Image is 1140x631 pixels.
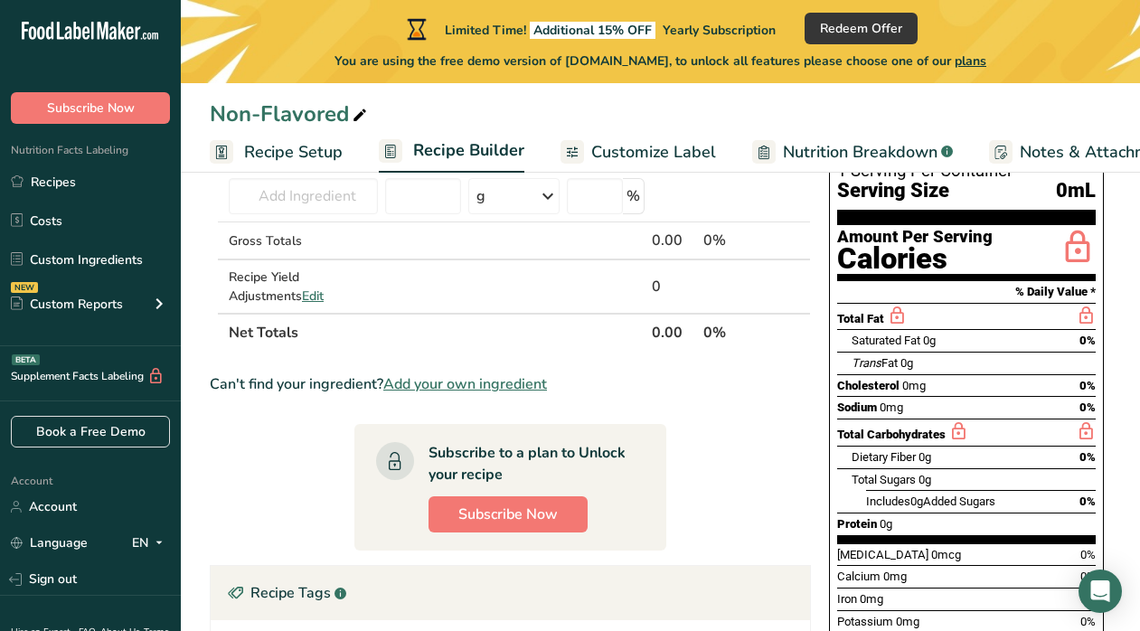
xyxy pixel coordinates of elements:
a: Recipe Setup [210,132,343,173]
div: Subscribe to a plan to Unlock your recipe [429,442,630,485]
span: Total Fat [837,312,884,325]
button: Subscribe Now [11,92,170,124]
div: g [476,185,485,207]
span: Potassium [837,615,893,628]
a: Book a Free Demo [11,416,170,447]
span: 0g [880,517,892,531]
span: Nutrition Breakdown [783,140,937,165]
span: 0mg [860,592,883,606]
span: Includes Added Sugars [866,494,995,508]
span: Yearly Subscription [663,22,776,39]
span: Protein [837,517,877,531]
span: 0% [1079,450,1096,464]
span: Total Carbohydrates [837,428,946,441]
input: Add Ingredient [229,178,378,214]
div: 0 [652,276,696,297]
div: EN [132,532,170,554]
div: Limited Time! [403,18,776,40]
span: Serving Size [837,180,949,202]
i: Trans [852,356,881,370]
span: 0mcg [931,548,961,561]
a: Nutrition Breakdown [752,132,953,173]
div: Can't find your ingredient? [210,373,811,395]
div: Gross Totals [229,231,378,250]
span: 0% [1080,615,1096,628]
a: Language [11,527,88,559]
span: 0g [910,494,923,508]
span: Iron [837,592,857,606]
span: 0g [900,356,913,370]
section: % Daily Value * [837,281,1096,303]
button: Subscribe Now [429,496,588,532]
span: 0% [1079,334,1096,347]
button: Redeem Offer [805,13,918,44]
span: Recipe Setup [244,140,343,165]
div: 0.00 [652,230,696,251]
span: 0g [919,473,931,486]
span: 0mg [880,400,903,414]
span: Edit [302,287,324,305]
span: 0mg [883,570,907,583]
div: 0% [703,230,780,251]
span: You are using the free demo version of [DOMAIN_NAME], to unlock all features please choose one of... [334,52,986,71]
a: Recipe Builder [379,130,524,174]
span: Customize Label [591,140,716,165]
span: Add your own ingredient [383,373,547,395]
span: Fat [852,356,898,370]
div: Recipe Yield Adjustments [229,268,378,306]
div: NEW [11,282,38,293]
span: 0mg [896,615,919,628]
span: 0% [1079,494,1096,508]
span: 0% [1079,379,1096,392]
th: Net Totals [225,313,648,351]
div: Open Intercom Messenger [1079,570,1122,613]
div: 1 Serving Per Container [837,162,1096,180]
div: Non-Flavored [210,98,371,130]
div: Calories [837,246,993,272]
span: Redeem Offer [820,19,902,38]
span: Subscribe Now [47,99,135,118]
div: Amount Per Serving [837,229,993,246]
th: 0.00 [648,313,700,351]
span: Sodium [837,400,877,414]
span: Total Sugars [852,473,916,486]
span: 0g [923,334,936,347]
span: 0% [1080,548,1096,561]
span: [MEDICAL_DATA] [837,548,928,561]
span: Cholesterol [837,379,900,392]
span: plans [955,52,986,70]
div: Custom Reports [11,295,123,314]
span: Additional 15% OFF [530,22,655,39]
span: Saturated Fat [852,334,920,347]
span: Dietary Fiber [852,450,916,464]
span: 0mL [1056,180,1096,202]
span: Subscribe Now [458,504,558,525]
a: Customize Label [561,132,716,173]
span: 0mg [902,379,926,392]
span: 0g [919,450,931,464]
span: Recipe Builder [413,138,524,163]
span: Calcium [837,570,881,583]
th: 0% [700,313,784,351]
span: 0% [1079,400,1096,414]
div: BETA [12,354,40,365]
div: Recipe Tags [211,566,810,620]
